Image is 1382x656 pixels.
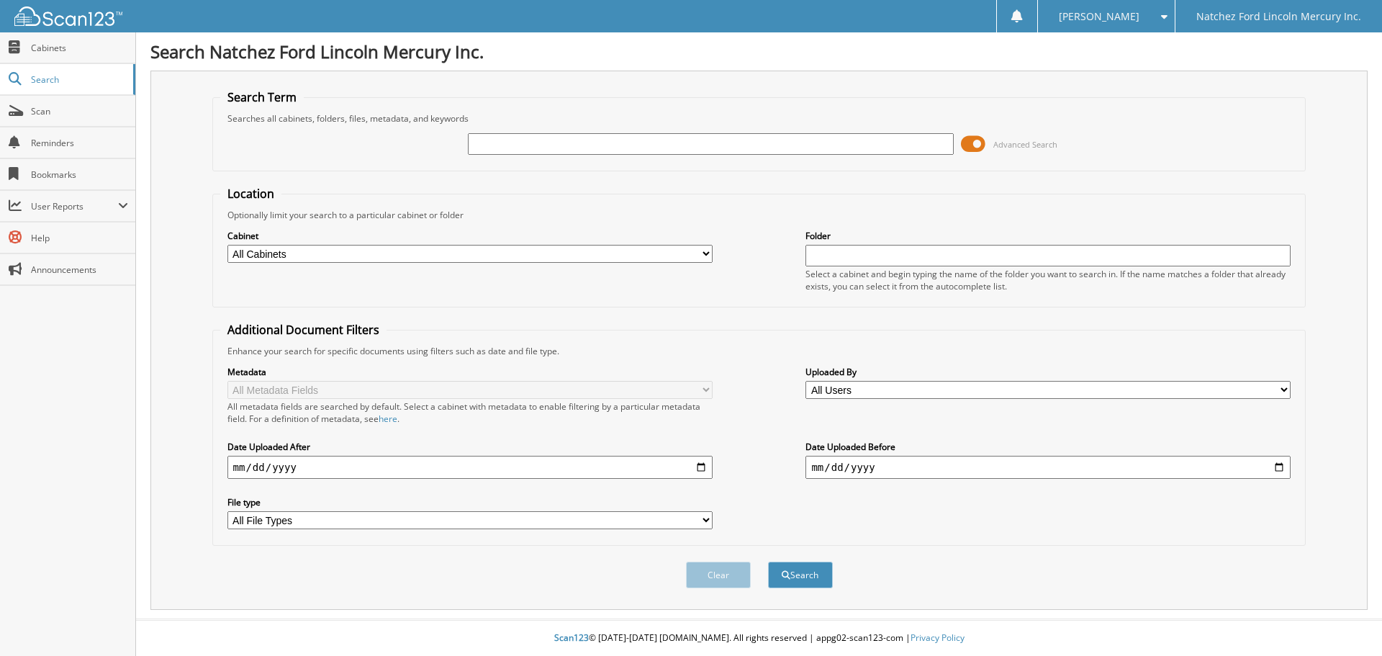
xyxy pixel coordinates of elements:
legend: Search Term [220,89,304,105]
span: Reminders [31,137,128,149]
div: Searches all cabinets, folders, files, metadata, and keywords [220,112,1299,125]
span: Announcements [31,264,128,276]
legend: Location [220,186,281,202]
button: Search [768,562,833,588]
span: Help [31,232,128,244]
label: Cabinet [227,230,713,242]
span: Cabinets [31,42,128,54]
div: Select a cabinet and begin typing the name of the folder you want to search in. If the name match... [805,268,1291,292]
label: Uploaded By [805,366,1291,378]
img: scan123-logo-white.svg [14,6,122,26]
input: start [227,456,713,479]
label: Metadata [227,366,713,378]
div: All metadata fields are searched by default. Select a cabinet with metadata to enable filtering b... [227,400,713,425]
a: Privacy Policy [911,632,965,644]
span: Scan [31,105,128,117]
span: Bookmarks [31,169,128,181]
div: Enhance your search for specific documents using filters such as date and file type. [220,345,1299,357]
span: Search [31,73,126,86]
div: Optionally limit your search to a particular cabinet or folder [220,209,1299,221]
div: © [DATE]-[DATE] [DOMAIN_NAME]. All rights reserved | appg02-scan123-com | [136,621,1382,656]
span: Advanced Search [993,139,1057,150]
label: File type [227,496,713,508]
button: Clear [686,562,751,588]
label: Date Uploaded After [227,441,713,453]
label: Folder [805,230,1291,242]
span: Natchez Ford Lincoln Mercury Inc. [1196,12,1361,21]
input: end [805,456,1291,479]
span: User Reports [31,200,118,212]
h1: Search Natchez Ford Lincoln Mercury Inc. [150,40,1368,63]
span: Scan123 [554,632,589,644]
span: [PERSON_NAME] [1059,12,1139,21]
a: here [379,413,397,425]
label: Date Uploaded Before [805,441,1291,453]
legend: Additional Document Filters [220,322,387,338]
